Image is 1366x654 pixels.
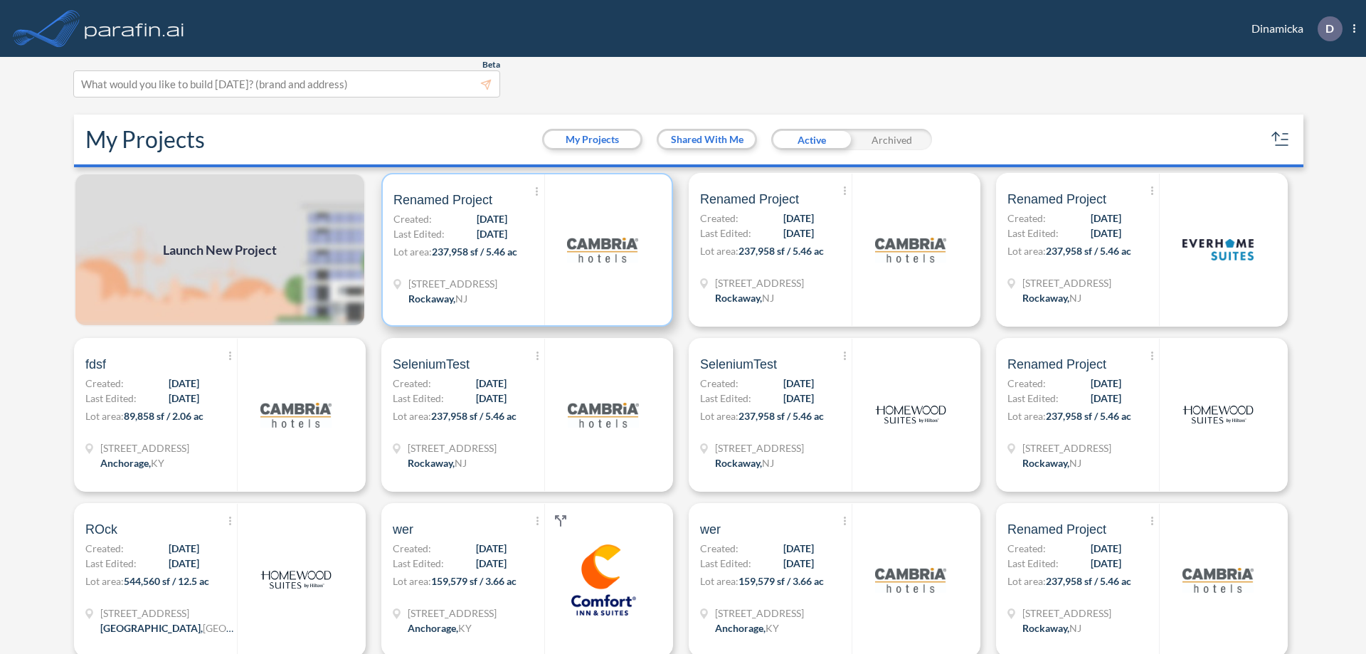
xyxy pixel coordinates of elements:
span: Last Edited: [700,391,751,406]
div: Rockaway, NJ [408,291,467,306]
div: Anchorage, KY [408,621,472,635]
span: Beta [482,59,500,70]
span: SeleniumTest [700,356,777,373]
span: NJ [455,457,467,469]
span: 237,958 sf / 5.46 ac [1046,245,1131,257]
span: 159,579 sf / 3.66 ac [431,575,517,587]
span: [DATE] [169,556,199,571]
img: logo [567,214,638,285]
span: 321 Mt Hope Ave [1022,606,1111,621]
div: Rockaway, NJ [408,455,467,470]
span: Lot area: [1007,410,1046,422]
span: SeleniumTest [393,356,470,373]
span: Last Edited: [393,391,444,406]
span: Anchorage , [100,457,151,469]
a: Renamed ProjectCreated:[DATE]Last Edited:[DATE]Lot area:237,958 sf / 5.46 ac[STREET_ADDRESS]Rocka... [683,173,990,327]
span: [DATE] [1091,391,1121,406]
span: Renamed Project [393,191,492,209]
span: 1790 Evergreen Rd [408,606,497,621]
span: Lot area: [700,410,738,422]
span: wer [393,521,413,538]
span: Last Edited: [1007,556,1059,571]
span: Created: [1007,211,1046,226]
span: 321 Mt Hope Ave [1022,275,1111,290]
span: Rockaway , [1022,457,1069,469]
span: 321 Mt Hope Ave [715,275,804,290]
span: Last Edited: [393,556,444,571]
span: Created: [393,211,432,226]
span: NJ [1069,292,1081,304]
span: 321 Mt Hope Ave [715,441,804,455]
div: Archived [852,129,932,150]
span: 89,858 sf / 2.06 ac [124,410,203,422]
div: Houston, TX [100,621,235,635]
span: NJ [455,292,467,305]
img: add [74,173,366,327]
span: Created: [700,541,738,556]
span: KY [766,622,779,634]
span: Last Edited: [1007,226,1059,241]
div: Active [771,129,852,150]
span: Lot area: [700,575,738,587]
span: [DATE] [783,226,814,241]
span: Rockaway , [1022,622,1069,634]
span: 237,958 sf / 5.46 ac [738,410,824,422]
span: Lot area: [1007,575,1046,587]
span: 1790 Evergreen Rd [715,606,804,621]
span: KY [151,457,164,469]
span: [DATE] [783,391,814,406]
span: Renamed Project [1007,521,1106,538]
span: 237,958 sf / 5.46 ac [1046,410,1131,422]
span: 237,958 sf / 5.46 ac [431,410,517,422]
a: SeleniumTestCreated:[DATE]Last Edited:[DATE]Lot area:237,958 sf / 5.46 ac[STREET_ADDRESS]Rockaway... [683,338,990,492]
span: [DATE] [477,211,507,226]
span: wer [700,521,721,538]
span: 544,560 sf / 12.5 ac [124,575,209,587]
span: Rockaway , [408,457,455,469]
span: 237,958 sf / 5.46 ac [738,245,824,257]
span: [DATE] [476,556,507,571]
a: SeleniumTestCreated:[DATE]Last Edited:[DATE]Lot area:237,958 sf / 5.46 ac[STREET_ADDRESS]Rockaway... [376,338,683,492]
span: Rockaway , [715,292,762,304]
span: Anchorage , [408,622,458,634]
span: Last Edited: [393,226,445,241]
span: 1899 Evergreen Rd [100,441,189,455]
span: Lot area: [393,410,431,422]
span: [DATE] [1091,541,1121,556]
span: 321 Mt Hope Ave [408,276,497,291]
span: Created: [1007,376,1046,391]
img: logo [82,14,187,43]
span: Anchorage , [715,622,766,634]
span: NJ [1069,622,1081,634]
p: D [1325,22,1334,35]
span: Created: [85,376,124,391]
span: 321 Mt Hope Ave [1022,441,1111,455]
span: NJ [762,292,774,304]
span: Created: [700,376,738,391]
span: Created: [393,541,431,556]
div: Rockaway, NJ [1022,455,1081,470]
a: Renamed ProjectCreated:[DATE]Last Edited:[DATE]Lot area:237,958 sf / 5.46 ac[STREET_ADDRESS]Rocka... [376,173,683,327]
span: Last Edited: [85,556,137,571]
img: logo [568,544,639,616]
img: logo [875,379,946,450]
span: [GEOGRAPHIC_DATA] [203,622,305,634]
div: Rockaway, NJ [1022,290,1081,305]
img: logo [1182,214,1254,285]
span: Lot area: [1007,245,1046,257]
img: logo [875,544,946,616]
span: Renamed Project [700,191,799,208]
div: Rockaway, NJ [715,290,774,305]
img: logo [260,544,332,616]
span: Last Edited: [1007,391,1059,406]
span: Launch New Project [163,241,277,260]
img: logo [1182,379,1254,450]
button: My Projects [544,131,640,148]
span: NJ [1069,457,1081,469]
span: Rockaway , [408,292,455,305]
span: [DATE] [1091,226,1121,241]
span: ROck [85,521,117,538]
span: [DATE] [477,226,507,241]
span: [DATE] [169,541,199,556]
img: logo [260,379,332,450]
